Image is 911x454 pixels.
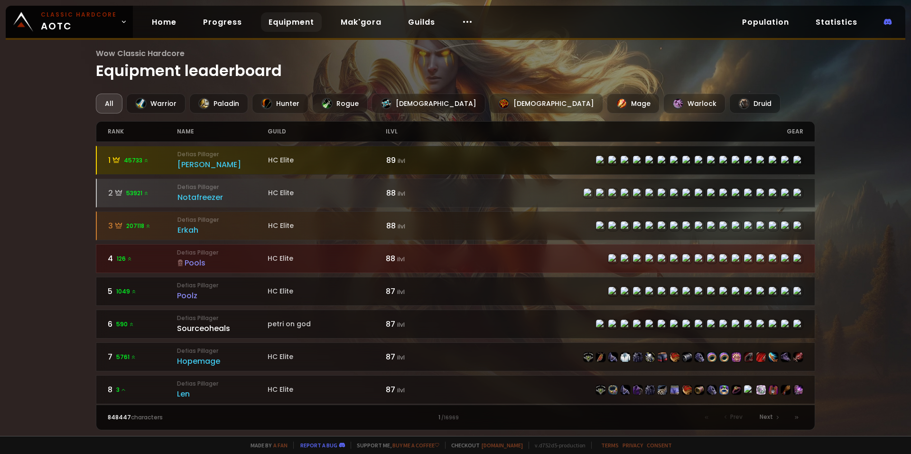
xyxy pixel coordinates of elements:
div: HC Elite [268,286,386,296]
div: guild [268,122,386,142]
img: item-21709 [732,385,741,395]
div: characters [108,413,282,422]
a: 253921 Defias PillagerNotafreezerHC Elite88 ilvlitem-22498item-23057item-22983item-2575item-22496... [96,179,816,208]
a: Home [144,12,184,32]
a: Report a bug [300,442,337,449]
div: 6 [108,318,177,330]
div: Notafreezer [177,191,268,203]
img: item-23050 [769,385,778,395]
div: 87 [386,384,455,396]
small: ilvl [397,386,405,394]
small: ilvl [398,189,405,198]
div: [DEMOGRAPHIC_DATA] [489,94,603,113]
a: Population [734,12,797,32]
img: item-22499 [621,385,630,395]
img: item-22500 [670,352,679,362]
span: Wow Classic Hardcore [96,47,816,59]
div: 7 [108,351,177,363]
span: 3 [116,386,126,394]
img: item-22498 [596,385,605,395]
small: Defias Pillager [177,216,268,224]
span: 53921 [126,189,149,198]
a: Progress [195,12,250,32]
a: 4126 Defias PillagerPoolsHC Elite88 ilvlitem-22506item-22943item-22507item-22504item-22510item-22... [96,244,816,273]
a: 51049 Defias PillagerPoolzHC Elite87 ilvlitem-22506item-22943item-22507item-22504item-22510item-2... [96,277,816,306]
span: 5761 [116,353,136,361]
span: Checkout [445,442,523,449]
div: rank [108,122,177,142]
small: ilvl [397,288,405,296]
div: 87 [386,285,455,297]
small: Defias Pillager [177,183,268,191]
div: Len [177,388,268,400]
img: item-22730 [645,352,655,362]
div: petri on god [268,319,386,329]
small: ilvl [397,255,405,263]
div: HC Elite [268,155,386,165]
a: Mak'gora [333,12,389,32]
div: 87 [386,351,455,363]
img: item-21608 [596,352,605,362]
div: Sourceoheals [177,322,268,334]
a: Consent [647,442,672,449]
span: Support me, [351,442,439,449]
small: ilvl [397,353,405,361]
img: item-23001 [732,352,741,362]
div: name [177,122,268,142]
div: ilvl [386,122,455,142]
img: item-23062 [719,385,729,395]
div: 8 [108,384,177,396]
span: AOTC [41,10,117,33]
small: Defias Pillager [177,314,268,322]
div: HC Elite [268,221,386,231]
span: 848447 [108,413,131,421]
img: item-23207 [756,385,766,395]
img: item-22820 [793,352,803,362]
div: Poolz [177,290,268,302]
img: item-22589 [781,385,790,395]
img: item-22497 [658,352,667,362]
img: item-6795 [621,352,630,362]
small: ilvl [398,157,405,165]
div: Hunter [252,94,308,113]
div: All [96,94,122,113]
a: 83Defias PillagerLenHC Elite87 ilvlitem-22498item-23057item-22499item-4335item-22496item-22502ite... [96,375,816,404]
div: Hopemage [177,355,268,367]
span: 126 [117,255,132,263]
a: Equipment [261,12,322,32]
a: Classic HardcoreAOTC [6,6,133,38]
div: HC Elite [268,385,386,395]
small: Classic Hardcore [41,10,117,19]
div: Paladin [189,94,248,113]
div: 87 [386,318,455,330]
img: item-22807 [769,352,778,362]
small: Defias Pillager [177,248,268,257]
div: Warrior [126,94,186,113]
a: Guilds [400,12,443,32]
span: v. d752d5 - production [529,442,586,449]
div: Erkah [177,224,268,236]
div: HC Elite [268,188,386,198]
div: Rogue [312,94,368,113]
div: 1 [108,154,178,166]
div: 1 [281,413,629,422]
a: Privacy [623,442,643,449]
div: [PERSON_NAME] [177,159,268,170]
div: HC Elite [268,352,386,362]
a: Terms [601,442,619,449]
small: Defias Pillager [177,281,268,290]
span: 1049 [116,287,137,296]
a: a fan [273,442,288,449]
img: item-4335 [633,385,642,395]
div: HC Elite [268,254,386,264]
img: item-21597 [781,352,790,362]
img: item-19379 [744,352,753,362]
img: item-22503 [695,385,704,395]
img: item-22502 [658,385,667,395]
span: Made by [245,442,288,449]
img: item-22821 [793,385,803,395]
span: 45733 [124,156,149,165]
img: item-22496 [633,352,642,362]
span: Prev [730,413,743,421]
a: Statistics [808,12,865,32]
